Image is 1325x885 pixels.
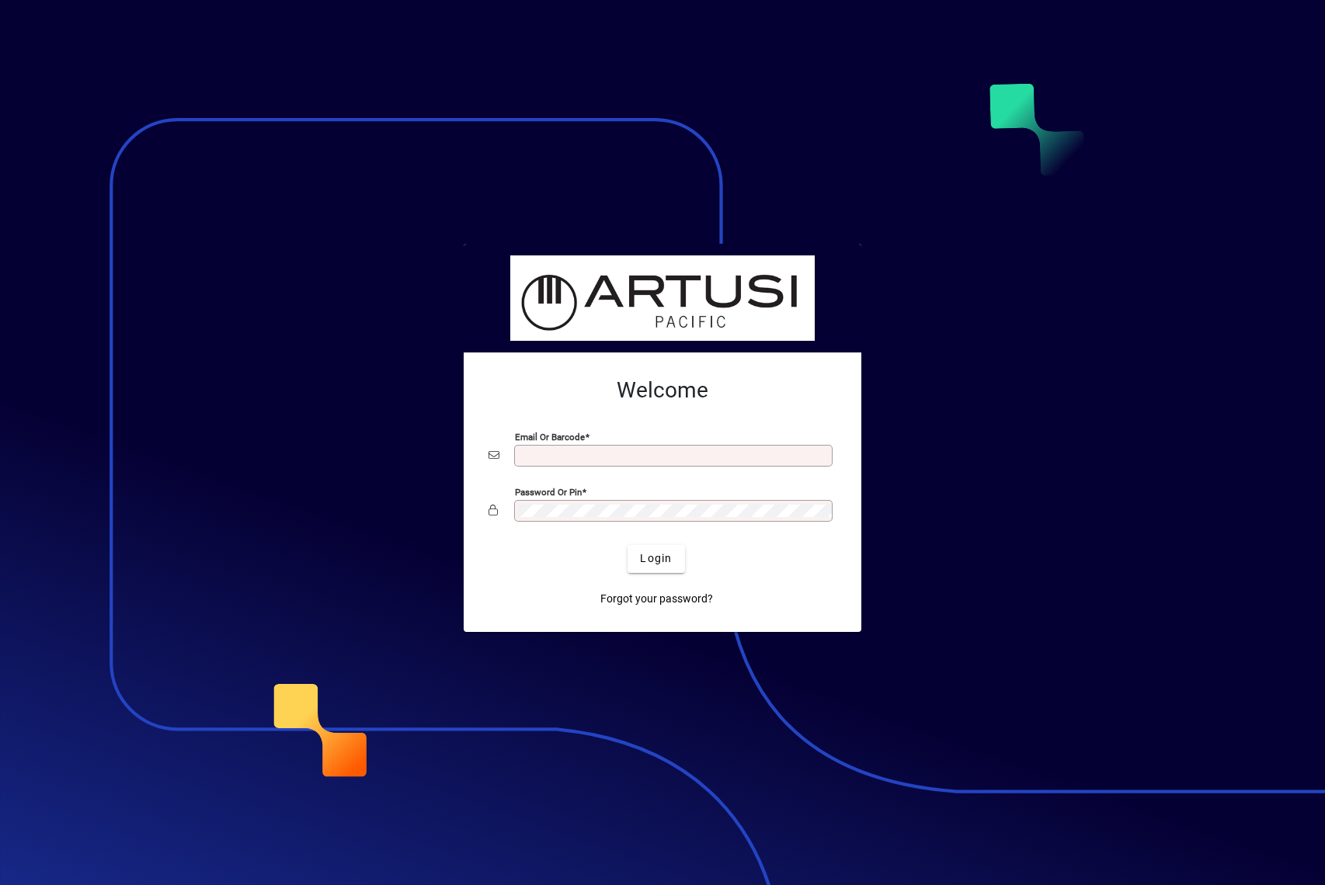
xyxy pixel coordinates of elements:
[628,545,684,573] button: Login
[594,585,719,613] a: Forgot your password?
[640,550,672,567] span: Login
[489,377,836,404] h2: Welcome
[515,431,585,442] mat-label: Email or Barcode
[600,591,713,607] span: Forgot your password?
[515,486,582,497] mat-label: Password or Pin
